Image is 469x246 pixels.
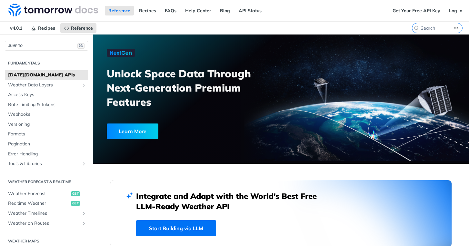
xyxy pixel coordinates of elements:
[182,6,215,15] a: Help Center
[414,25,419,31] svg: Search
[445,6,466,15] a: Log In
[235,6,265,15] a: API Status
[5,60,88,66] h2: Fundamentals
[5,129,88,139] a: Formats
[161,6,180,15] a: FAQs
[8,200,70,207] span: Realtime Weather
[5,100,88,110] a: Rate Limiting & Tokens
[216,6,234,15] a: Blog
[107,66,288,109] h3: Unlock Space Data Through Next-Generation Premium Features
[5,238,88,244] h2: Weather Maps
[8,102,86,108] span: Rate Limiting & Tokens
[8,111,86,118] span: Webhooks
[81,221,86,226] button: Show subpages for Weather on Routes
[107,123,252,139] a: Learn More
[5,110,88,119] a: Webhooks
[71,191,80,196] span: get
[8,220,80,227] span: Weather on Routes
[38,25,55,31] span: Recipes
[8,4,98,16] img: Tomorrow.io Weather API Docs
[81,161,86,166] button: Show subpages for Tools & Libraries
[136,191,326,212] h2: Integrate and Adapt with the World’s Best Free LLM-Ready Weather API
[8,191,70,197] span: Weather Forecast
[6,23,26,33] span: v4.0.1
[105,6,134,15] a: Reference
[136,220,216,236] a: Start Building via LLM
[8,210,80,217] span: Weather Timelines
[107,123,158,139] div: Learn More
[8,92,86,98] span: Access Keys
[5,209,88,218] a: Weather TimelinesShow subpages for Weather Timelines
[81,211,86,216] button: Show subpages for Weather Timelines
[5,70,88,80] a: [DATE][DOMAIN_NAME] APIs
[5,189,88,199] a: Weather Forecastget
[71,201,80,206] span: get
[5,80,88,90] a: Weather Data LayersShow subpages for Weather Data Layers
[107,49,135,57] img: NextGen
[8,72,86,78] span: [DATE][DOMAIN_NAME] APIs
[5,199,88,208] a: Realtime Weatherget
[453,25,461,31] kbd: ⌘K
[71,25,93,31] span: Reference
[5,179,88,185] h2: Weather Forecast & realtime
[5,139,88,149] a: Pagination
[8,161,80,167] span: Tools & Libraries
[60,23,96,33] a: Reference
[5,149,88,159] a: Error Handling
[5,120,88,129] a: Versioning
[77,43,85,49] span: ⌘/
[135,6,160,15] a: Recipes
[27,23,59,33] a: Recipes
[5,219,88,228] a: Weather on RoutesShow subpages for Weather on Routes
[8,82,80,88] span: Weather Data Layers
[8,131,86,137] span: Formats
[5,90,88,100] a: Access Keys
[5,159,88,169] a: Tools & LibrariesShow subpages for Tools & Libraries
[389,6,444,15] a: Get Your Free API Key
[8,151,86,157] span: Error Handling
[8,121,86,128] span: Versioning
[81,83,86,88] button: Show subpages for Weather Data Layers
[5,41,88,51] button: JUMP TO⌘/
[8,141,86,147] span: Pagination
